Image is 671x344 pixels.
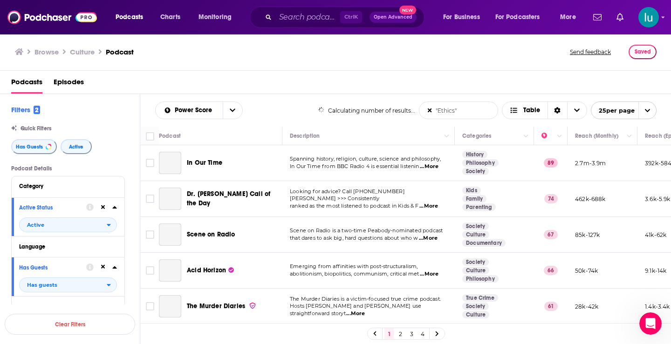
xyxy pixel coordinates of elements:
span: Toggle select row [146,195,154,203]
span: ...More [419,235,438,242]
button: open menu [19,277,117,292]
span: 25 per page [591,103,635,118]
button: open menu [19,217,117,232]
a: Show notifications dropdown [589,9,605,25]
span: For Podcasters [495,11,540,24]
button: open menu [192,10,244,25]
button: open menu [554,10,588,25]
span: Scene on Radio is a two-time Peabody-nominated podcast [290,227,443,234]
button: Show profile menu [638,7,659,27]
p: Podcast Details [11,165,125,172]
a: Philosophy [462,159,499,167]
span: ...More [420,163,438,170]
span: Quick Filters [21,125,51,132]
span: Has Guests [16,144,43,149]
span: Looking for advice? Call [PHONE_NUMBER][PERSON_NAME] >>> Consistently [290,188,405,202]
span: Podcasts [116,11,143,24]
span: Scene on Radio [187,230,235,238]
a: Documentary [462,239,506,247]
p: 61 [544,302,558,311]
p: 74 [544,194,558,203]
h2: filter dropdown [19,217,117,232]
p: 67 [544,230,558,239]
a: Dr. Laura Call of the Day [159,188,181,210]
input: Search podcasts, credits, & more... [275,10,340,25]
a: Dr. [PERSON_NAME] Call of the Day [187,189,279,208]
span: Toggle select row [146,230,154,239]
button: open menu [591,101,657,119]
a: Society [462,258,489,266]
a: 4 [418,328,427,339]
span: Open Advanced [374,15,412,20]
div: Language [19,243,111,250]
a: Podcasts [11,74,42,94]
div: Reach (Monthly) [575,130,618,142]
p: 28k-42k [575,303,598,310]
button: open menu [109,10,155,25]
a: Society [462,303,489,310]
img: User Profile [638,7,659,27]
span: Charts [160,11,180,24]
a: In Our Time [159,152,181,174]
div: Podcast [159,130,181,142]
a: Kids [462,187,481,194]
button: Active [61,139,92,154]
p: 2.7m-3.9m [575,159,606,167]
span: Monitoring [199,11,232,24]
div: Active Status [19,204,80,211]
div: Description [290,130,320,142]
span: More [560,11,576,24]
div: Brand Safety & Suitability [19,304,109,310]
a: Society [462,168,489,175]
a: Society [462,223,489,230]
img: verified Badge [249,302,256,310]
span: Ctrl K [340,11,362,23]
p: 9.1k-14k [645,267,666,275]
span: Active [27,223,44,228]
div: Has Guests [19,264,80,271]
span: Dr. [PERSON_NAME] Call of the Day [187,190,270,207]
button: Column Actions [441,131,452,142]
a: Acid Horizon [159,259,181,282]
span: ranked as the most listened to podcast in Kids & F [290,202,419,209]
span: The Murder Diaries is a victim-focused true crime podcast. [290,296,441,302]
p: 41k-62k [645,231,666,239]
button: Send feedback [567,45,614,59]
iframe: Intercom live chat [639,312,662,335]
a: Culture [462,311,489,318]
button: Column Actions [554,131,565,142]
span: abolitionism, biopolitics, communism, critical met [290,270,419,277]
h3: Podcast [106,47,134,56]
p: 1.4k-3.4k [645,303,670,310]
button: Column Actions [624,131,635,142]
span: In Our Time [187,159,222,167]
span: The Murder Diaries [187,302,245,310]
span: Acid Horizon [187,266,226,274]
a: Scene on Radio [159,223,181,246]
span: Table [523,107,540,114]
div: Power Score [541,130,555,142]
button: Category [19,180,117,192]
span: Hosts [PERSON_NAME] and [PERSON_NAME] use straightforward storyt [290,303,421,317]
span: ...More [346,310,365,317]
span: Toggle select row [146,159,154,167]
button: open menu [156,107,223,114]
a: The Murder Diaries [159,295,181,317]
h3: Browse [34,47,59,56]
span: Toggle select row [146,266,154,275]
button: Active Status [19,202,86,213]
button: Brand Safety & Suitability [19,300,117,312]
button: open menu [437,10,492,25]
h2: filter dropdown [19,277,117,292]
h2: Choose List sort [155,101,243,119]
a: Episodes [54,74,84,94]
h2: Filters [11,105,40,114]
h1: Culture [70,47,95,56]
button: Choose View [502,101,587,119]
img: Podchaser - Follow, Share and Rate Podcasts [7,8,97,26]
span: Logged in as lusodano [638,7,659,27]
button: open menu [223,102,242,119]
